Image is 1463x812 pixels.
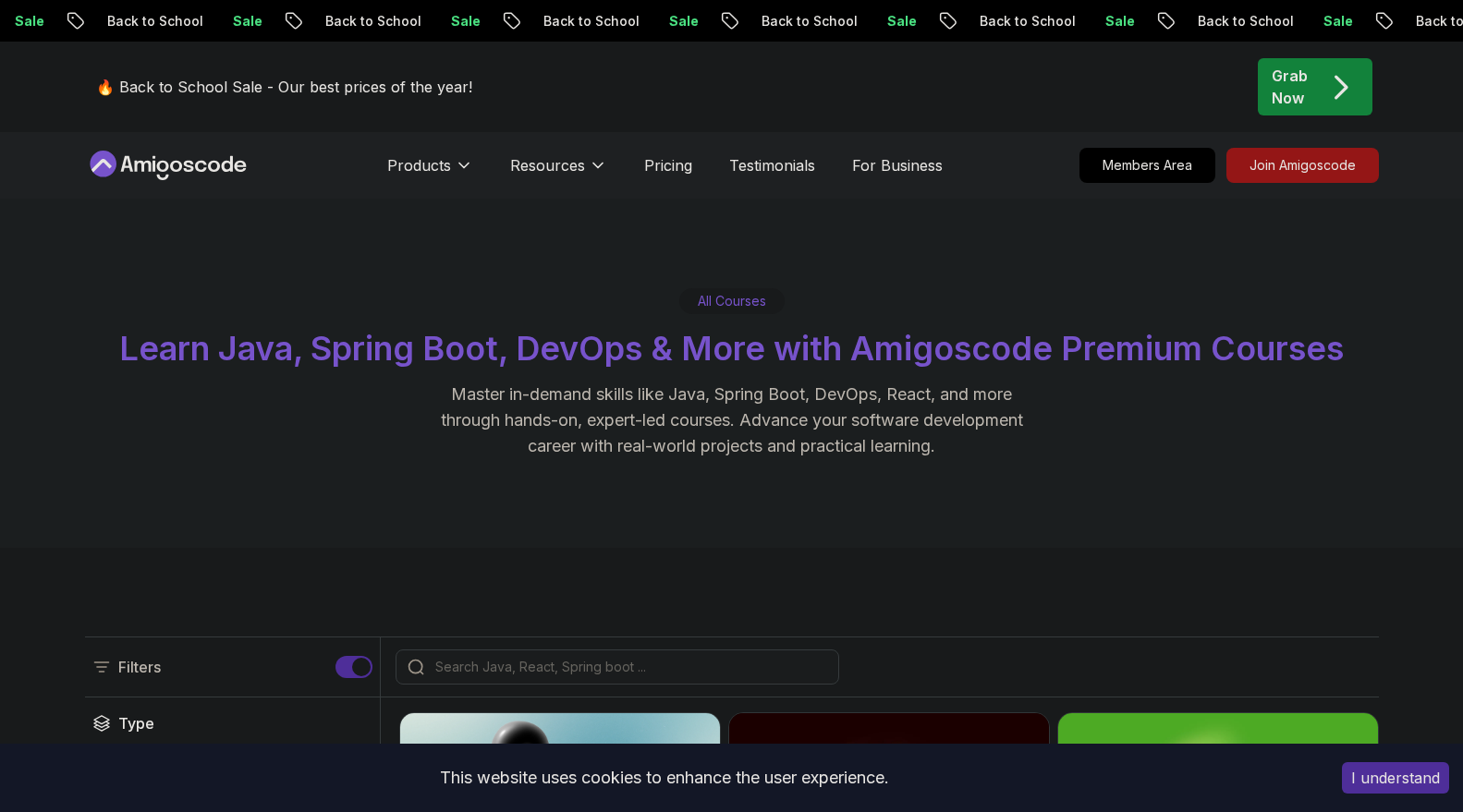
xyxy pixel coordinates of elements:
a: Members Area [1079,148,1215,183]
button: Products [387,154,473,191]
p: Products [387,154,451,176]
p: Back to School [747,12,872,30]
p: 🔥 Back to School Sale - Our best prices of the year! [96,76,472,98]
p: Back to School [1183,12,1309,30]
p: Sale [654,12,713,30]
p: Sale [872,12,932,30]
button: Resources [510,154,607,191]
button: Accept cookies [1342,762,1449,794]
p: Sale [436,12,495,30]
p: Back to School [311,12,436,30]
p: Resources [510,154,585,176]
span: Learn Java, Spring Boot, DevOps & More with Amigoscode Premium Courses [119,328,1344,369]
p: Members Area [1080,149,1214,182]
div: This website uses cookies to enhance the user experience. [14,757,1314,798]
h2: Type [118,712,154,734]
a: Pricing [644,154,692,176]
a: For Business [852,154,943,176]
p: Back to School [529,12,654,30]
p: Join Amigoscode [1227,149,1378,182]
input: Search Java, React, Spring boot ... [432,658,827,676]
p: Master in-demand skills like Java, Spring Boot, DevOps, React, and more through hands-on, expert-... [421,382,1042,459]
p: Back to School [965,12,1091,30]
p: Sale [1309,12,1368,30]
p: Back to School [92,12,218,30]
a: Testimonials [729,154,815,176]
p: Sale [1091,12,1150,30]
p: Sale [218,12,277,30]
p: Grab Now [1272,65,1308,109]
a: Join Amigoscode [1226,148,1379,183]
p: Filters [118,656,161,678]
p: All Courses [698,292,766,310]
